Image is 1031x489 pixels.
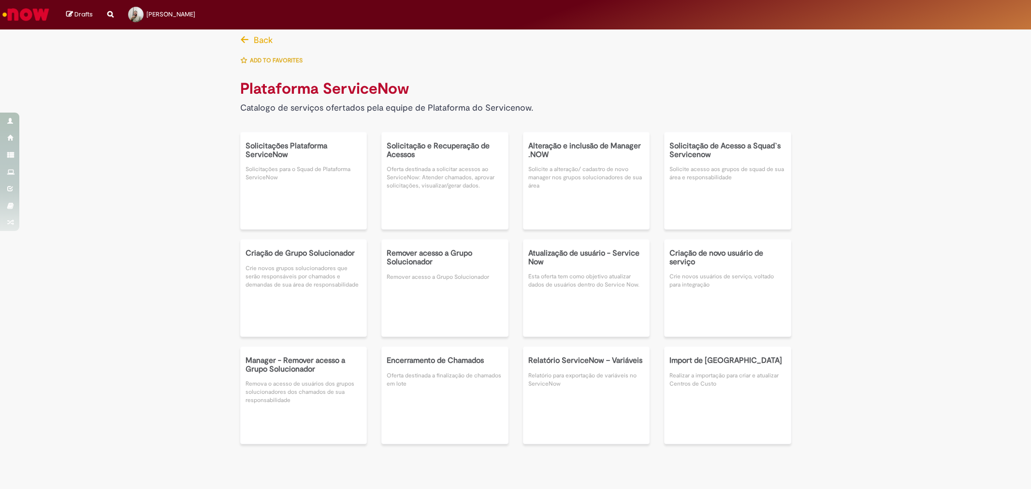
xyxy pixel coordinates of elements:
p: Remover acesso a Grupo Solucionador [387,273,503,281]
p: Solicite acesso aos grupos de squad de sua área e responsabilidade [669,165,786,182]
p: Solicite a alteração/ cadastro de novo manager nos grupos solucionadores de sua área [528,165,645,190]
h5: Solicitação de Acesso a Squad`s Servicenow [669,142,786,159]
p: Solicitações para o Squad de Plataforma ServiceNow [246,165,362,182]
a: Atualização de usuário - Service Now Esta oferta tem como objetivo atualizar dados de usuários de... [523,239,650,337]
h5: Remover acesso a Grupo Solucionador [387,249,503,266]
h5: Criação de Grupo Solucionador [246,249,362,258]
a: Manager - Remover acesso a Grupo Solucionador Remova o acesso de usuários dos grupos solucionador... [240,346,367,444]
a: Relatório ServiceNow – Variáveis Relatório para exportação de variáveis no ServiceNow [523,346,650,444]
span: Add to favorites [250,57,303,64]
span: Back [254,34,273,45]
a: Solicitação de Acesso a Squad`s Servicenow Solicite acesso aos grupos de squad de sua área e resp... [664,132,791,230]
p: Oferta destinada a finalização de chamados em lote [387,372,503,388]
h5: Solicitações Plataforma ServiceNow [246,142,362,159]
h5: Atualização de usuário - Service Now [528,249,645,266]
h5: Solicitação e Recuperação de Acessos [387,142,503,159]
h5: Alteração e inclusão de Manager .NOW [528,142,645,159]
a: Criação de novo usuário de serviço Crie novos usuários de serviço, voltado para integração [664,239,791,337]
button: Back [240,30,278,50]
h5: Encerramento de Chamados [387,357,503,365]
img: ServiceNow [1,5,51,24]
p: Oferta destinada a solicitar acessos ao ServiceNow: Atender chamados, aprovar solicitações, visua... [387,165,503,190]
p: Crie novos grupos solucionadores que serão responsáveis por chamados e demandas de sua área de re... [246,264,362,289]
h1: Plataforma ServiceNow [240,80,791,99]
a: Drafts [66,10,93,19]
h4: Catalogo de serviços ofertados pela equipe de Plataforma do Servicenow. [240,103,791,113]
a: Import de [GEOGRAPHIC_DATA] Realizar a importação para criar e atualizar Centros de Custo [664,346,791,444]
a: Solicitação e Recuperação de Acessos Oferta destinada a solicitar acessos ao ServiceNow: Atender ... [381,132,508,230]
h5: Manager - Remover acesso a Grupo Solucionador [246,357,362,374]
p: Relatório para exportação de variáveis no ServiceNow [528,372,645,388]
h5: Relatório ServiceNow – Variáveis [528,357,645,365]
p: Remova o acesso de usuários dos grupos solucionadores dos chamados de sua responsabilidade [246,380,362,404]
p: Esta oferta tem como objetivo atualizar dados de usuários dentro do Service Now. [528,273,645,289]
span: [PERSON_NAME] [146,10,195,18]
h5: Import de [GEOGRAPHIC_DATA] [669,357,786,365]
a: Alteração e inclusão de Manager .NOW Solicite a alteração/ cadastro de novo manager nos grupos so... [523,132,650,230]
a: Criação de Grupo Solucionador Crie novos grupos solucionadores que serão responsáveis por chamado... [240,239,367,337]
a: Solicitações Plataforma ServiceNow Solicitações para o Squad de Plataforma ServiceNow [240,132,367,230]
p: Crie novos usuários de serviço, voltado para integração [669,273,786,289]
a: Encerramento de Chamados Oferta destinada a finalização de chamados em lote [381,346,508,444]
h5: Criação de novo usuário de serviço [669,249,786,266]
button: Add to favorites [240,50,308,71]
p: Realizar a importação para criar e atualizar Centros de Custo [669,372,786,388]
a: Remover acesso a Grupo Solucionador Remover acesso a Grupo Solucionador [381,239,508,337]
span: Drafts [74,10,93,19]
